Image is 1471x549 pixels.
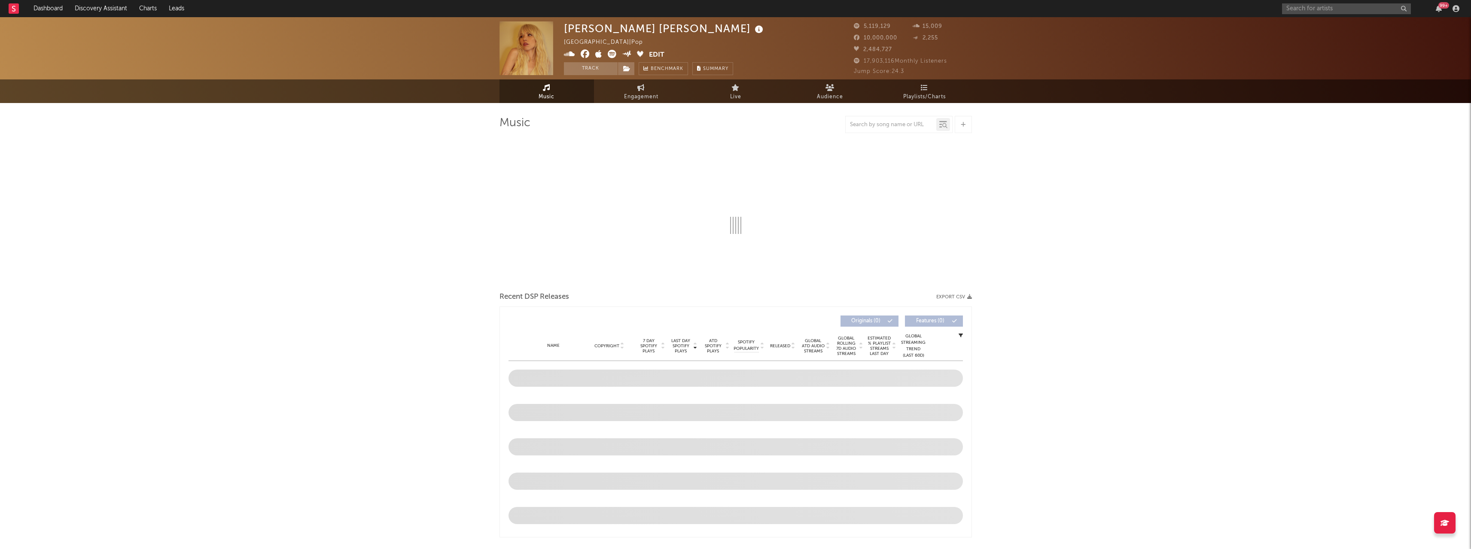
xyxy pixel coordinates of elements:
[817,92,843,102] span: Audience
[905,315,963,327] button: Features(0)
[854,35,897,41] span: 10,000,000
[702,338,725,354] span: ATD Spotify Plays
[670,338,692,354] span: Last Day Spotify Plays
[877,79,972,103] a: Playlists/Charts
[846,318,886,324] span: Originals ( 0 )
[692,62,733,75] button: Summary
[526,343,582,349] div: Name
[854,69,904,74] span: Jump Score: 24.3
[688,79,783,103] a: Live
[499,292,569,302] span: Recent DSP Releases
[639,62,688,75] a: Benchmark
[783,79,877,103] a: Audience
[854,58,947,64] span: 17,903,116 Monthly Listeners
[911,318,950,324] span: Features ( 0 )
[854,47,892,52] span: 2,484,727
[854,24,891,29] span: 5,119,129
[499,79,594,103] a: Music
[651,64,683,74] span: Benchmark
[834,336,858,356] span: Global Rolling 7D Audio Streams
[730,92,741,102] span: Live
[594,343,619,349] span: Copyright
[539,92,554,102] span: Music
[770,343,790,349] span: Released
[801,338,825,354] span: Global ATD Audio Streams
[564,62,618,75] button: Track
[703,67,728,71] span: Summary
[564,37,653,48] div: [GEOGRAPHIC_DATA] | Pop
[1436,5,1442,12] button: 99+
[1282,3,1411,14] input: Search for artists
[649,50,664,61] button: Edit
[901,333,926,359] div: Global Streaming Trend (Last 60D)
[734,339,759,352] span: Spotify Popularity
[903,92,946,102] span: Playlists/Charts
[624,92,658,102] span: Engagement
[846,121,936,128] input: Search by song name or URL
[868,336,891,356] span: Estimated % Playlist Streams Last Day
[594,79,688,103] a: Engagement
[637,338,660,354] span: 7 Day Spotify Plays
[913,24,942,29] span: 15,009
[913,35,938,41] span: 2,255
[1438,2,1449,9] div: 99 +
[841,315,898,327] button: Originals(0)
[564,21,765,36] div: [PERSON_NAME] [PERSON_NAME]
[936,294,972,300] button: Export CSV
